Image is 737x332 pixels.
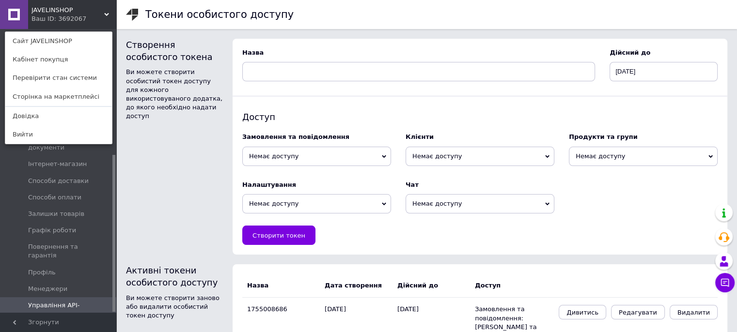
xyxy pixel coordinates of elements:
[242,147,391,166] span: Немає доступу
[242,49,264,56] span: Назва
[145,9,294,20] h1: Токени особистого доступу
[569,133,638,140] span: Продукти та групи
[611,305,665,319] button: Редагувати
[126,68,222,120] span: Ви можете створити особистий токен доступу для кожного використовуваного додатка, до якого необхі...
[406,133,434,140] span: Клієнти
[5,32,112,50] a: Сайт JAVELINSHOP
[31,15,72,23] div: Ваш ID: 3692067
[610,49,650,56] span: Дійсний до
[715,273,735,292] button: Чат з покупцем
[475,274,548,298] td: Доступ
[406,181,419,188] span: Чат
[242,226,315,245] button: Створити токен
[242,112,275,122] span: Доступ
[126,294,220,319] span: Ви можете створити заново або видалити особистий токен доступу
[126,265,218,287] span: Активні токени особистого доступу
[28,226,76,235] span: Графік роботи
[677,309,710,316] span: Видалити
[242,194,391,213] span: Немає доступу
[619,309,657,316] span: Редагувати
[325,274,392,298] td: Дата створення
[28,242,90,260] span: Повернення та гарантія
[5,107,112,125] a: Довідка
[28,193,81,202] span: Способи оплати
[28,301,90,318] span: Управління API-токенами
[28,268,56,277] span: Профіль
[28,177,89,185] span: Способи доставки
[5,88,112,106] a: Сторінка на маркетплейсі
[31,6,104,15] span: JAVELINSHOP
[126,40,213,62] span: Створення особистого токена
[5,50,112,69] a: Кабінет покупця
[242,181,296,188] span: Налаштування
[242,274,325,298] td: Назва
[5,69,112,87] a: Перевірити стан системи
[406,147,554,166] span: Немає доступу
[28,160,87,168] span: Інтернет-магазин
[28,285,67,293] span: Менеджери
[392,274,475,298] td: Дійсний до
[252,232,305,239] span: Створити токен
[5,125,112,144] a: Вийти
[569,147,718,166] span: Немає доступу
[670,305,718,319] button: Видалити
[242,133,349,140] span: Замовлення та повідомлення
[406,194,554,213] span: Немає доступу
[28,210,84,218] span: Залишки товарів
[566,309,598,316] span: Дивитись
[559,305,606,319] button: Дивитись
